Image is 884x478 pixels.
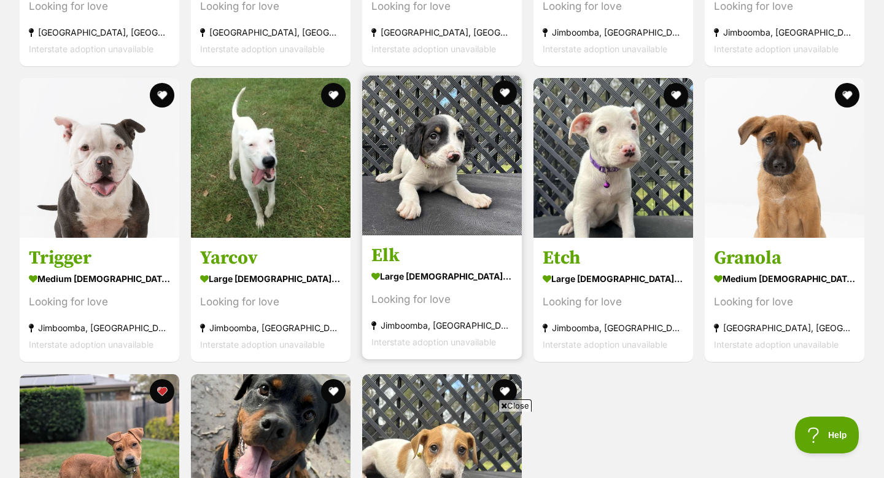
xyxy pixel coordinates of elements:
div: Jimboomba, [GEOGRAPHIC_DATA] [543,24,684,41]
div: Jimboomba, [GEOGRAPHIC_DATA] [200,320,341,337]
a: Yarcov large [DEMOGRAPHIC_DATA] Dog Looking for love Jimboomba, [GEOGRAPHIC_DATA] Interstate adop... [191,238,351,362]
div: Jimboomba, [GEOGRAPHIC_DATA] [29,320,170,337]
button: favourite [492,379,517,404]
span: Interstate adoption unavailable [29,44,153,54]
iframe: Advertisement [219,417,665,472]
div: Looking for love [29,294,170,311]
div: large [DEMOGRAPHIC_DATA] Dog [200,270,341,288]
img: Trigger [20,78,179,238]
div: Looking for love [200,294,341,311]
iframe: Help Scout Beacon - Open [795,417,859,453]
button: favourite [835,83,859,108]
img: Etch [533,78,693,238]
span: Interstate adoption unavailable [371,337,496,348]
span: Interstate adoption unavailable [29,340,153,350]
h3: Granola [714,247,855,270]
div: [GEOGRAPHIC_DATA], [GEOGRAPHIC_DATA] [200,24,341,41]
span: Interstate adoption unavailable [371,44,496,54]
a: Elk large [DEMOGRAPHIC_DATA] Dog Looking for love Jimboomba, [GEOGRAPHIC_DATA] Interstate adoptio... [362,235,522,360]
h3: Elk [371,245,513,268]
img: Yarcov [191,78,351,238]
span: Interstate adoption unavailable [714,44,839,54]
span: Close [498,399,532,412]
h3: Etch [543,247,684,270]
div: medium [DEMOGRAPHIC_DATA] Dog [714,270,855,288]
div: Jimboomba, [GEOGRAPHIC_DATA] [371,318,513,334]
a: Etch large [DEMOGRAPHIC_DATA] Dog Looking for love Jimboomba, [GEOGRAPHIC_DATA] Interstate adopti... [533,238,693,362]
div: medium [DEMOGRAPHIC_DATA] Dog [29,270,170,288]
span: Interstate adoption unavailable [200,340,325,350]
div: large [DEMOGRAPHIC_DATA] Dog [543,270,684,288]
img: Granola [705,78,864,238]
span: Interstate adoption unavailable [200,44,325,54]
span: Interstate adoption unavailable [714,340,839,350]
div: Looking for love [371,292,513,308]
button: favourite [492,80,517,105]
button: favourite [321,83,346,108]
div: [GEOGRAPHIC_DATA], [GEOGRAPHIC_DATA] [714,320,855,337]
a: Granola medium [DEMOGRAPHIC_DATA] Dog Looking for love [GEOGRAPHIC_DATA], [GEOGRAPHIC_DATA] Inter... [705,238,864,362]
span: Interstate adoption unavailable [543,340,667,350]
button: favourite [150,379,174,404]
div: [GEOGRAPHIC_DATA], [GEOGRAPHIC_DATA] [371,24,513,41]
div: Jimboomba, [GEOGRAPHIC_DATA] [714,24,855,41]
h3: Trigger [29,247,170,270]
button: favourite [664,83,688,108]
button: favourite [321,379,346,404]
img: Elk [362,76,522,235]
div: Jimboomba, [GEOGRAPHIC_DATA] [543,320,684,337]
div: [GEOGRAPHIC_DATA], [GEOGRAPHIC_DATA] [29,24,170,41]
span: Interstate adoption unavailable [543,44,667,54]
div: large [DEMOGRAPHIC_DATA] Dog [371,268,513,286]
a: Trigger medium [DEMOGRAPHIC_DATA] Dog Looking for love Jimboomba, [GEOGRAPHIC_DATA] Interstate ad... [20,238,179,362]
div: Looking for love [543,294,684,311]
div: Looking for love [714,294,855,311]
button: favourite [150,83,174,108]
h3: Yarcov [200,247,341,270]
